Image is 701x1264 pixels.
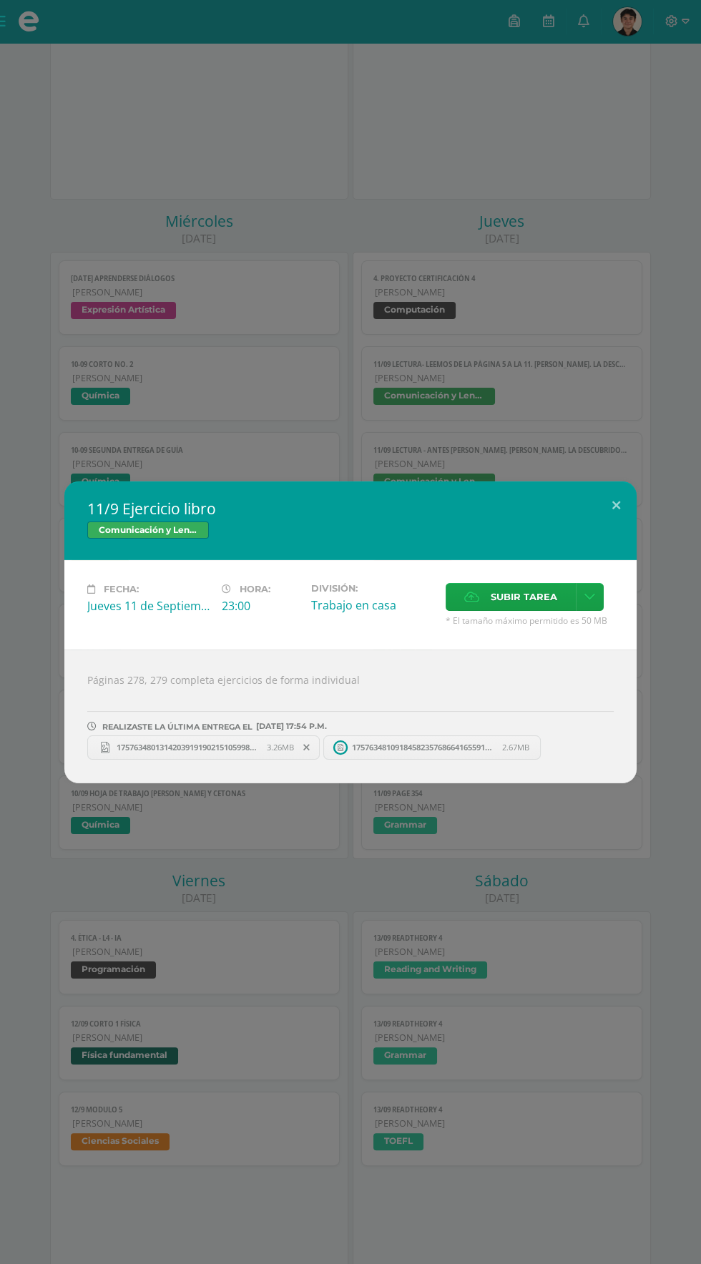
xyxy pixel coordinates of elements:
span: Hora: [240,584,270,594]
span: 2.67MB [502,742,529,753]
span: REALIZASTE LA ÚLTIMA ENTREGA EL [102,722,253,732]
div: Jueves 11 de Septiembre [87,598,210,614]
div: 23:00 [222,598,300,614]
span: 17576348109184582357686641655910.jpg [345,742,502,753]
span: * El tamaño máximo permitido es 50 MB [446,614,614,627]
span: Comunicación y Lenguaje [87,521,209,539]
span: Subir tarea [491,584,557,610]
span: 3.26MB [267,742,294,753]
span: 17576348013142039191902151059987.jpg [109,742,267,753]
button: Close (Esc) [596,481,637,530]
div: Trabajo en casa [311,597,434,613]
label: División: [311,583,434,594]
a: 17576348013142039191902151059987.jpg 3.26MB [87,735,320,760]
h2: 11/9 Ejercicio libro [87,499,614,519]
div: Páginas 278, 279 completa ejercicios de forma individual [64,650,637,783]
span: Fecha: [104,584,139,594]
a: 17576348109184582357686641655910.jpg 2.67MB [323,735,541,760]
span: Remover entrega [295,740,319,755]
